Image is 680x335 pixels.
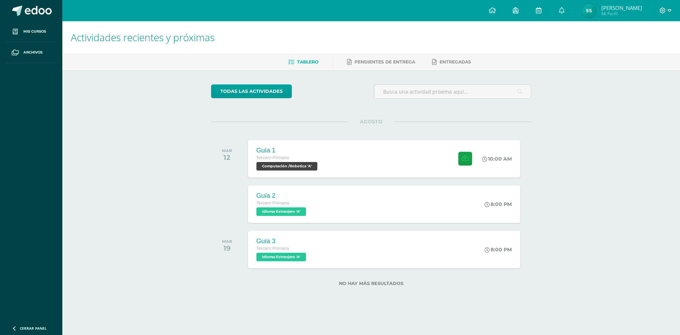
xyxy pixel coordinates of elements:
span: Tablero [297,59,318,65]
span: [PERSON_NAME] [601,4,642,11]
span: Tercero Primaria [256,201,289,206]
a: Entregadas [432,56,471,68]
a: Tablero [288,56,318,68]
a: Mis cursos [6,21,57,42]
span: Entregadas [440,59,471,65]
span: Tercero Primaria [256,155,289,160]
div: 10:00 AM [482,156,512,162]
span: AGOSTO [348,118,394,125]
span: Actividades recientes y próximas [71,30,215,44]
span: Tercero Primaria [256,246,289,251]
div: 19 [222,244,232,252]
div: 8:00 PM [484,201,512,207]
span: Pendientes de entrega [355,59,415,65]
label: No hay más resultados [211,281,532,286]
div: MAR [222,239,232,244]
span: Idioma Extranjero 'A' [256,207,306,216]
div: Guía 2 [256,192,308,200]
div: 8:00 PM [484,246,512,253]
input: Busca una actividad próxima aquí... [374,85,531,99]
a: Archivos [6,42,57,63]
span: Computación /Robotica 'A' [256,162,317,171]
div: 12 [222,153,232,162]
span: Archivos [23,50,42,55]
div: Guía 3 [256,238,308,245]
a: todas las Actividades [211,84,292,98]
span: Cerrar panel [20,326,47,331]
div: Guía 1 [256,147,319,154]
a: Pendientes de entrega [347,56,415,68]
div: MAR [222,148,232,153]
span: Mis cursos [23,29,46,34]
span: Idioma Extranjero 'A' [256,253,306,261]
span: Mi Perfil [601,11,642,17]
img: 9aa8c09d4873c39cffdb712262df7f99.png [582,4,596,18]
